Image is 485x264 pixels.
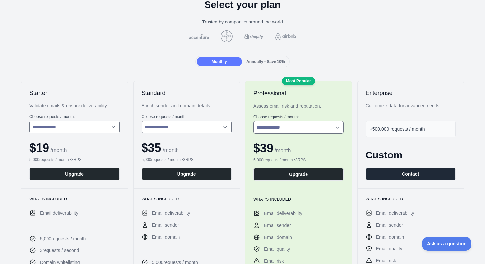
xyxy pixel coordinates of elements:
span: / month [161,147,179,153]
span: / month [273,148,291,153]
span: +500,000 requests / month [370,126,425,132]
iframe: Toggle Customer Support [422,237,472,251]
span: Custom [366,150,403,160]
span: $ 39 [253,141,273,155]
